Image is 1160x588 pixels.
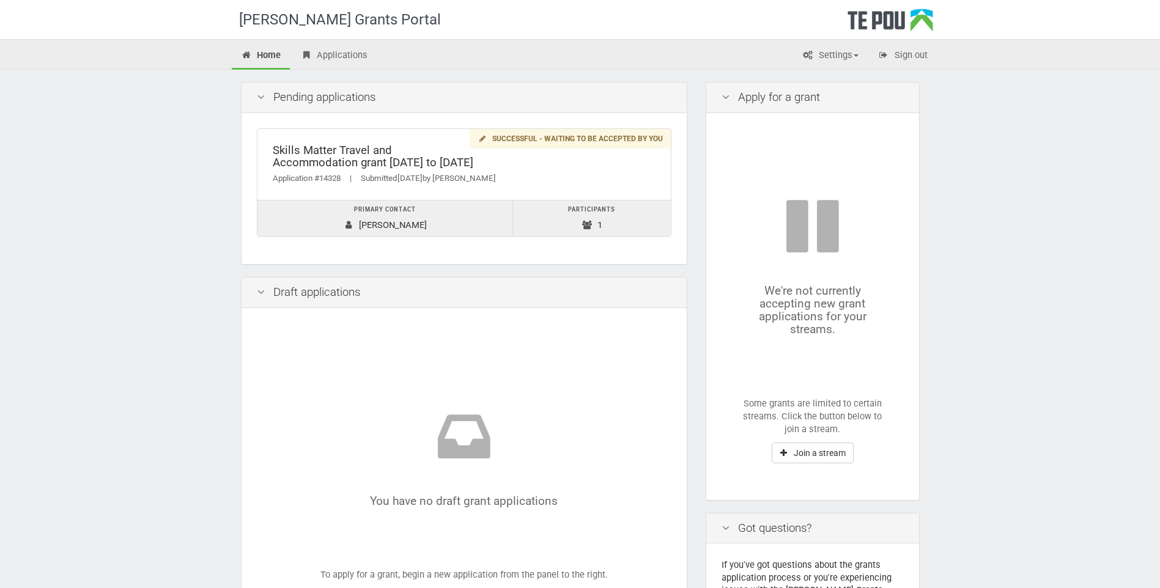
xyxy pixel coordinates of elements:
a: Sign out [869,43,937,70]
span: [DATE] [397,174,423,183]
button: Join a stream [772,443,854,463]
p: Some grants are limited to certain streams. Click the button below to join a stream. [743,397,882,436]
div: Got questions? [706,513,919,544]
div: You have no draft grant applications [294,406,635,507]
div: Skills Matter Travel and Accommodation grant [DATE] to [DATE] [273,144,656,169]
div: Te Pou Logo [848,9,933,39]
div: Apply for a grant [706,83,919,113]
div: Pending applications [242,83,687,113]
div: Successful - waiting to be accepted by you [470,129,670,149]
td: 1 [513,200,671,237]
a: Applications [291,43,377,70]
a: Settings [793,43,868,70]
div: Primary contact [264,204,507,216]
div: Participants [519,204,664,216]
div: Draft applications [242,277,687,308]
span: | [341,174,361,183]
div: We're not currently accepting new grant applications for your streams. [743,196,882,336]
div: Application #14328 Submitted by [PERSON_NAME] [273,172,656,185]
td: [PERSON_NAME] [257,200,513,237]
a: Home [232,43,290,70]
